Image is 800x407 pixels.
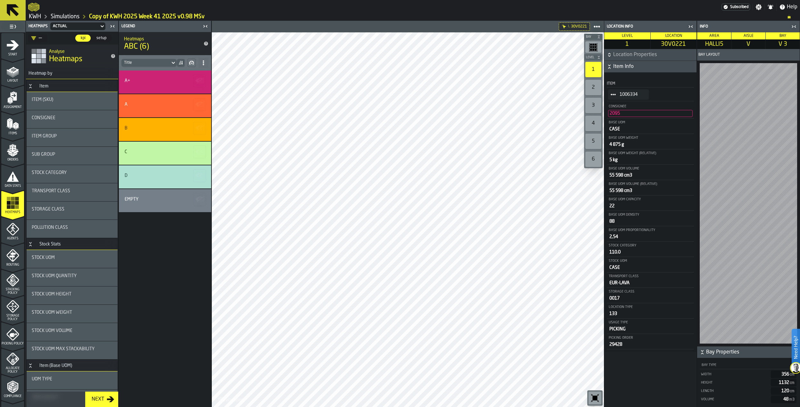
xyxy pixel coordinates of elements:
[606,41,649,48] span: 1
[607,257,694,272] div: StatList-item-Stock Uom
[608,151,693,155] div: Base UOM Weight (Relative)
[1,53,24,56] span: Start
[119,189,211,212] div: stat-
[608,336,693,340] div: Picking Order
[779,380,795,385] span: 1132
[607,81,694,86] div: Item
[32,134,112,139] div: Title
[609,188,632,193] span: 55 598 cm3
[608,290,693,294] div: Storage Class
[608,320,693,325] div: Usage Type
[27,220,118,238] div: stat-Pollution Class
[89,13,205,20] a: link-to-/wh/i/4fb45246-3b77-4bb5-b880-c337c3c5facb/simulations/0a78d63d-3661-43ef-986e-e1d1fbdae6e0
[607,272,694,288] div: StatList-item-Transport Class
[585,56,596,59] span: Level
[607,303,694,319] div: StatList-item-Location Type
[1,33,24,59] li: menu Start
[75,35,91,42] div: thumb
[27,147,118,165] div: stat-Sub Group
[1,211,24,214] span: Heatmaps
[36,84,52,89] div: Item
[608,244,693,248] div: Stock Category
[32,346,112,352] div: Title
[665,34,682,38] span: Location
[584,34,603,40] button: button-
[698,41,730,48] span: HALLI5
[27,80,118,92] h3: title-section-Item
[29,34,47,42] div: DropdownMenuValue-
[32,207,64,212] span: Storage Class
[32,115,112,120] div: Title
[124,35,196,42] h2: Sub Title
[32,292,71,297] span: Stock UOM Height
[32,170,112,175] div: Title
[765,4,776,10] label: button-toggle-Notifications
[32,328,72,333] span: Stock UOM Volume
[1,59,24,85] li: menu Layout
[32,377,52,382] span: UOM Type
[584,79,603,96] div: button-toolbar-undefined
[722,4,750,11] div: Menu Subscription
[124,42,196,52] span: ABC (6)
[121,59,177,67] div: DropdownMenuValue-
[585,80,601,95] div: 2
[607,211,694,226] div: StatList-item-Base UOM Density
[89,395,107,403] div: Next
[27,371,118,389] div: stat-UOM Type
[584,61,603,79] div: button-toolbar-undefined
[613,51,695,59] span: Location Properties
[125,149,203,154] div: Title
[27,268,118,286] div: stat-Stock UOM Quantity
[26,68,118,79] h3: title-section-Heatmap by
[767,41,798,48] span: V 3
[700,361,797,369] div: StatList-item-Bay Type
[783,397,795,402] span: 48
[607,119,694,134] div: StatList-item-Base Uom
[700,387,796,395] div: StatList-item-Length
[608,305,693,309] div: Location Type
[1,191,24,216] li: menu Heatmaps
[125,173,203,178] div: Title
[32,273,77,278] span: Stock UOM Quantity
[1,164,24,190] li: menu Data Stats
[608,136,693,140] div: Base UOM Weight
[700,397,768,402] div: Volume
[604,49,697,61] button: button-
[700,379,796,386] div: StatList-item-Height
[119,94,211,117] div: stat-
[1,322,24,348] li: menu Picking Policy
[700,372,768,377] div: Width
[777,3,800,11] label: button-toggle-Help
[32,152,112,157] div: Title
[53,24,96,29] div: DropdownMenuValue-8dc8f2e1-db22-4cd3-8e23-717e53ddf08e
[27,238,118,250] h3: title-section-Stock Stats
[27,84,34,89] button: Button-Item-open
[790,381,795,385] span: cm
[119,165,211,188] div: stat-
[32,207,112,212] div: Title
[607,180,694,195] div: StatList-item-Base UOM Volume (Relative)
[32,225,112,230] div: Title
[584,54,603,61] button: button-
[32,97,53,102] span: Item (SKU)
[587,390,603,406] div: button-toolbar-undefined
[36,363,76,368] div: Item (Base UOM)
[604,61,697,72] button: button-
[1,395,24,398] span: Compliance
[709,34,719,38] span: Area
[584,40,603,54] div: button-toolbar-undefined
[187,59,196,67] button: button-
[609,311,617,316] span: 133
[125,197,203,202] div: Title
[698,53,720,57] span: Bay Layout
[607,101,694,119] div: StatList-item-Consignee
[119,32,211,55] div: title-ABC (6)
[27,305,118,323] div: stat-Stock UOM Weight
[119,118,211,141] div: stat-
[607,319,694,334] div: StatList-item-Usage Type
[700,395,796,403] div: RAW: 48359040
[32,310,72,315] span: Stock UOM Weight
[119,21,211,32] header: Legend
[585,116,601,131] div: 4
